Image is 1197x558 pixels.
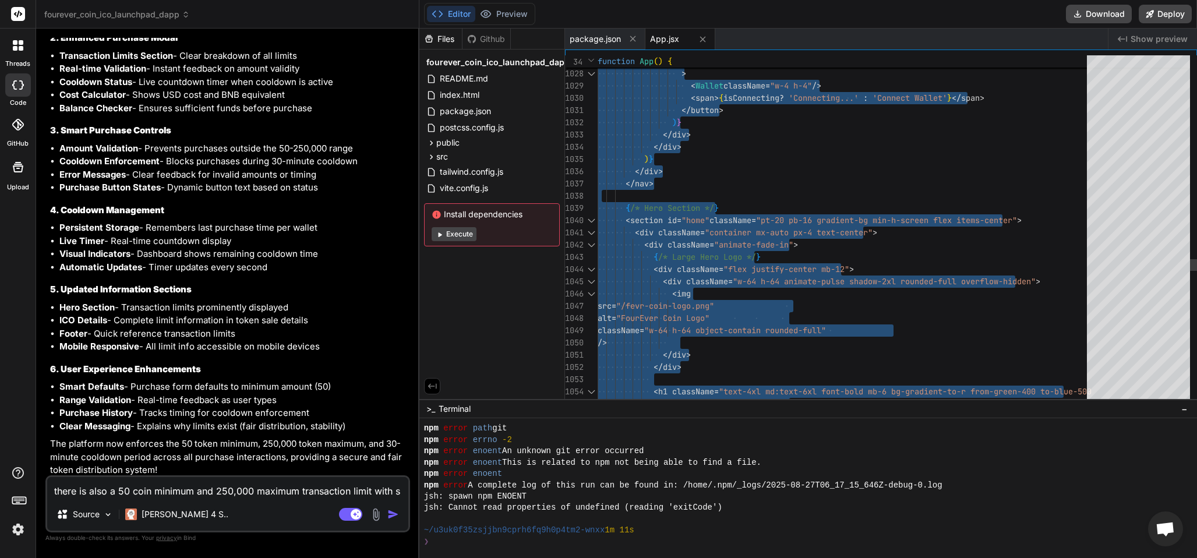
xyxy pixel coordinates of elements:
[424,435,439,446] span: npm
[677,215,682,225] span: =
[1066,5,1132,23] button: Download
[565,276,582,288] div: 1045
[719,386,952,397] span: "text-4xl md:text-6xl font-bold mb-6 bg-gradient-t
[462,33,510,45] div: Github
[50,437,408,477] p: The platform now enforces the 50 token minimum, 250,000 token maximum, and 30-minute cooldown per...
[714,386,719,397] span: =
[691,105,719,115] span: button
[103,510,113,520] img: Pick Models
[59,340,408,354] li: - All limit info accessible on mobile devices
[156,534,177,541] span: privacy
[584,288,599,300] div: Click to collapse the range.
[658,56,663,66] span: )
[59,62,408,76] li: - Instant feedback on amount validity
[565,129,582,141] div: 1033
[436,151,448,163] span: src
[644,166,658,176] span: div
[626,203,630,213] span: {
[952,93,961,103] span: </
[565,141,582,153] div: 1034
[502,457,761,468] span: This is related to npm not being able to find a file.
[473,457,502,468] span: enoent
[473,468,502,479] span: enoent
[598,301,612,311] span: src
[473,446,502,457] span: enoent
[677,362,682,372] span: >
[663,362,677,372] span: div
[695,93,714,103] span: span
[598,325,640,335] span: className
[677,288,691,299] span: img
[439,72,489,86] span: README.md
[584,227,599,239] div: Click to collapse the range.
[709,239,714,250] span: =
[59,142,408,156] li: - Prevents purchases outside the 50-250,000 range
[565,190,582,202] div: 1038
[654,252,658,262] span: {
[668,56,672,66] span: {
[630,215,677,225] span: section id
[59,76,408,89] li: - Live countdown timer when cooldown is active
[439,165,504,179] span: tailwind.config.js
[439,181,489,195] span: vite.config.js
[1148,511,1183,546] a: Open chat
[598,337,607,348] span: />
[658,264,719,274] span: div className
[424,457,439,468] span: npm
[45,532,410,543] p: Always double-check its answers. Your in Bind
[630,203,714,213] span: /* Hero Section */
[663,129,672,140] span: </
[677,142,682,152] span: >
[502,435,512,446] span: -2
[635,227,640,238] span: <
[387,508,399,520] img: icon
[59,301,408,315] li: - Transaction limits prominently displayed
[59,394,131,405] strong: Range Validation
[59,103,132,114] strong: Balance Checker
[733,276,966,287] span: "w-64 h-64 animate-pulse shadow-2xl rounded-full o
[612,313,616,323] span: =
[7,182,29,192] label: Upload
[873,93,947,103] span: 'Connect Wallet'
[5,59,30,69] label: threads
[565,349,582,361] div: 1051
[59,248,130,259] strong: Visual Indicators
[584,239,599,251] div: Click to collapse the range.
[432,209,552,220] span: Install dependencies
[989,215,1017,225] span: enter"
[565,373,582,386] div: 1053
[1131,33,1188,45] span: Show preview
[966,276,1036,287] span: verflow-hidden"
[59,327,408,341] li: - Quick reference transaction limits
[565,214,582,227] div: 1040
[947,93,952,103] span: }
[565,68,582,80] div: 1028
[424,423,439,434] span: npm
[439,88,481,102] span: index.html
[649,154,654,164] span: }
[439,121,505,135] span: postcss.config.js
[682,68,686,79] span: >
[59,302,115,313] strong: Hero Section
[125,508,137,520] img: Claude 4 Sonnet
[59,314,408,327] li: - Complete limit information in token sale details
[719,93,723,103] span: {
[7,139,29,149] label: GitHub
[59,421,130,432] strong: Clear Messaging
[654,362,663,372] span: </
[644,154,649,164] span: )
[369,508,383,521] img: attachment
[565,251,582,263] div: 1043
[565,324,582,337] div: 1049
[492,423,507,434] span: git
[649,239,709,250] span: div className
[59,341,139,352] strong: Mobile Responsive
[59,381,124,392] strong: Smart Defaults
[863,93,868,103] span: :
[475,6,532,22] button: Preview
[565,386,582,398] div: 1054
[8,520,28,539] img: settings
[654,386,658,397] span: <
[59,156,160,167] strong: Cooldown Enforcement
[565,80,582,92] div: 1029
